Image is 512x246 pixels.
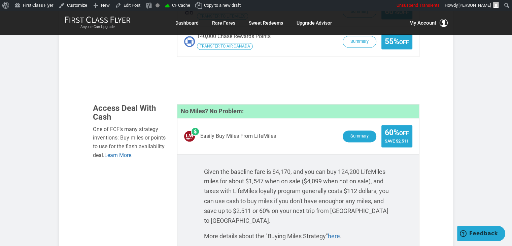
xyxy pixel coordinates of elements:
[65,16,131,23] img: First Class Flyer
[197,43,253,50] span: Transfer your Chase Rewards Points to Air Canada
[399,39,409,45] small: Off
[385,139,409,144] span: Save $2,511
[458,3,491,8] span: [PERSON_NAME]
[343,130,376,142] button: Summary
[104,152,131,158] a: Learn More
[200,133,276,139] span: Easily Buy Miles From LifeMiles
[65,25,131,29] small: Anyone Can Upgrade
[385,128,409,137] span: 60%
[93,125,167,159] div: One of FCF’s many strategy inventions: Buy miles or points to use for the flash availability deal. .
[212,17,235,29] a: Rare Fares
[204,167,392,225] p: Given the baseline fare is $4,170, and you can buy 124,200 LifeMiles miles for about $1,547 when ...
[397,3,440,8] span: Unsuspend Transients
[249,17,283,29] a: Sweet Redeems
[297,17,332,29] a: Upgrade Advisor
[93,104,167,122] h3: Access Deal With Cash
[409,19,436,27] span: My Account
[204,231,392,241] p: More details about the "Buying Miles Strategy" .
[339,197,371,204] span: or any miles
[175,17,199,29] a: Dashboard
[385,37,409,46] span: 55%
[197,33,271,39] span: 140,000 Chase Rewards Points
[328,232,340,239] a: here
[409,19,448,27] button: My Account
[457,226,505,243] iframe: Opens a widget where you can find more information
[343,36,376,48] button: Summary
[177,104,419,118] h4: No Miles? No Problem:
[65,16,131,30] a: First Class FlyerAnyone Can Upgrade
[399,130,409,136] small: Off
